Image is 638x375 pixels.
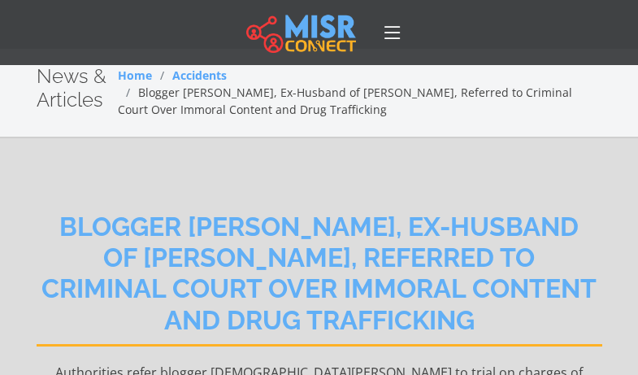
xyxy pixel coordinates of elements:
[118,68,152,83] a: Home
[37,211,602,347] h2: Blogger [PERSON_NAME], Ex-Husband of [PERSON_NAME], Referred to Criminal Court Over Immoral Conte...
[118,84,602,118] li: Blogger [PERSON_NAME], Ex-Husband of [PERSON_NAME], Referred to Criminal Court Over Immoral Conte...
[172,68,227,83] a: Accidents
[37,65,118,112] h2: News & Articles
[246,12,355,53] img: main.misr_connect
